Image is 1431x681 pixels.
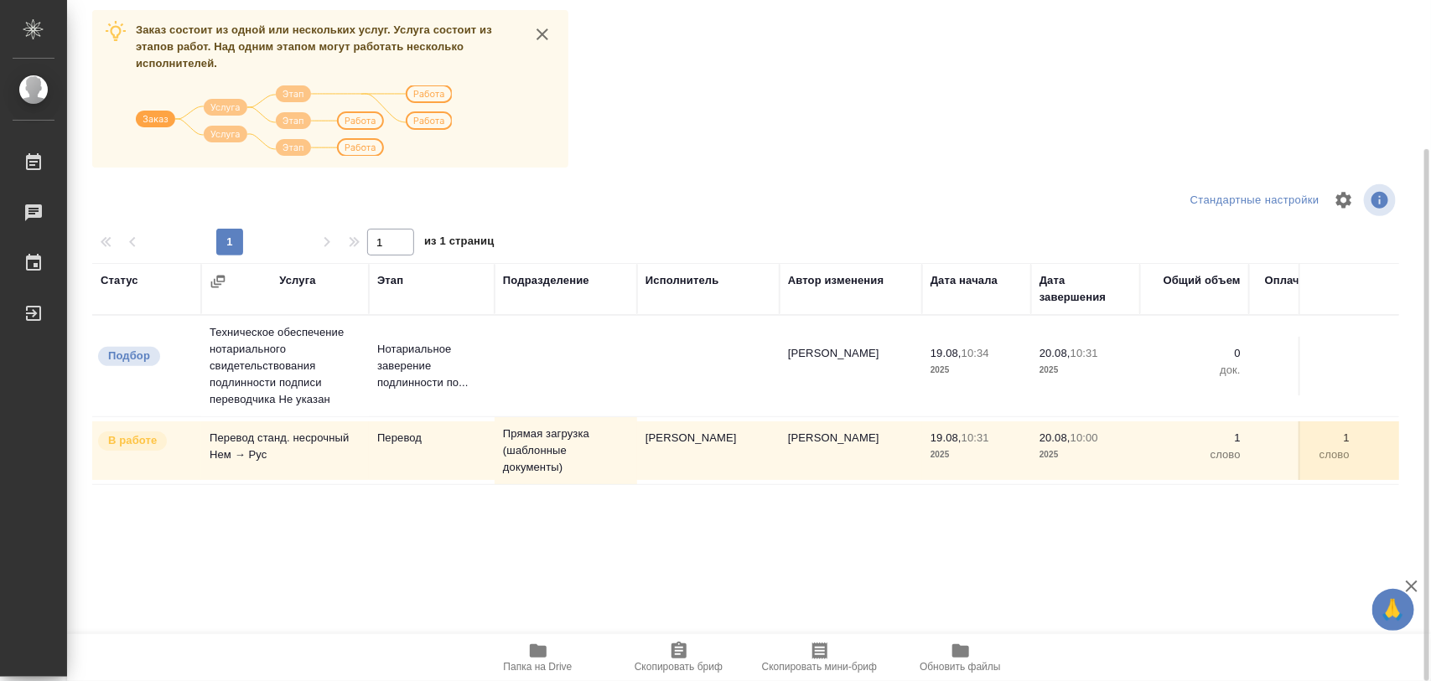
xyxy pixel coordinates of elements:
p: 0 [1148,345,1241,362]
td: [PERSON_NAME] [637,421,780,480]
p: 19.08, [931,431,962,444]
p: док. [1148,362,1241,379]
div: Услуга [279,272,315,289]
div: Дата завершения [1040,272,1132,306]
span: Скопировать мини-бриф [762,661,877,673]
p: В работе [108,432,157,449]
span: Обновить файлы [920,661,1001,673]
div: split button [1186,188,1324,214]
p: слово [1148,446,1241,463]
p: 1 [1148,430,1241,446]
div: Статус [101,272,138,289]
p: 20.08, [1040,431,1071,444]
span: Посмотреть информацию [1364,184,1399,216]
span: 🙏 [1379,592,1408,627]
p: 2025 [931,446,1023,463]
button: Папка на Drive [468,634,609,681]
p: 10:31 [1071,347,1098,359]
td: [PERSON_NAME] [780,421,922,480]
span: Настроить таблицу [1324,180,1364,220]
span: Папка на Drive [504,661,573,673]
div: Этап [377,272,403,289]
span: из 1 страниц [424,231,495,255]
button: close [530,22,555,47]
span: Заказ состоит из одной или нескольких услуг. Услуга состоит из этапов работ. Над одним этапом мог... [136,23,492,70]
button: Скопировать бриф [609,634,749,681]
p: 10:31 [962,431,989,444]
p: 1 [1257,430,1350,446]
div: Подразделение [503,272,589,289]
td: Прямая загрузка (шаблонные документы) [495,417,637,484]
p: 10:34 [962,347,989,359]
p: Перевод [377,430,486,446]
p: 2025 [1040,362,1132,379]
div: Исполнитель [646,272,719,289]
div: Оплачиваемый объем [1257,272,1350,306]
div: Автор изменения [788,272,884,289]
p: Подбор [108,348,150,364]
p: 2025 [1040,446,1132,463]
button: Сгруппировать [210,273,226,290]
p: слово [1257,446,1350,463]
p: 10:00 [1071,431,1098,444]
p: 20.08, [1040,347,1071,359]
button: Скопировать мини-бриф [749,634,890,681]
p: 2025 [931,362,1023,379]
div: Общий объем [1164,272,1241,289]
div: Дата начала [931,272,998,289]
p: док. [1257,362,1350,379]
p: 0 [1257,345,1350,362]
p: 19.08, [931,347,962,359]
button: Обновить файлы [890,634,1031,681]
span: Скопировать бриф [635,661,723,673]
td: Перевод станд. несрочный Нем → Рус [201,421,369,480]
p: Нотариальное заверение подлинности по... [377,341,486,391]
td: [PERSON_NAME] [780,337,922,395]
td: Техническое обеспечение нотариального свидетельствования подлинности подписи переводчика Не указан [201,316,369,416]
button: 🙏 [1372,589,1414,631]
